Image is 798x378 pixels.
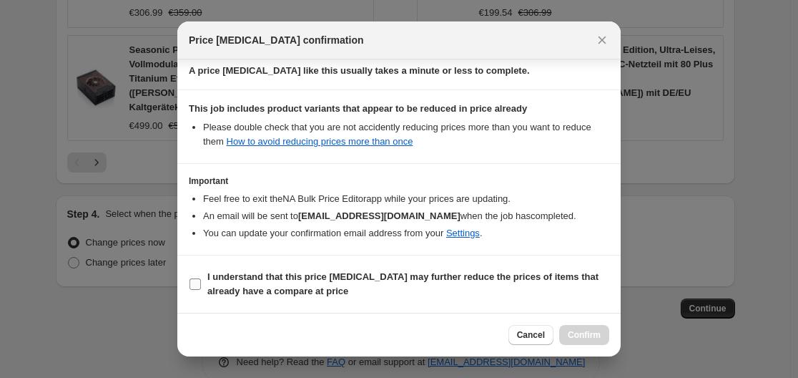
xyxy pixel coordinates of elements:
[203,120,609,149] li: Please double check that you are not accidently reducing prices more than you want to reduce them
[508,325,553,345] button: Cancel
[446,228,480,238] a: Settings
[203,209,609,223] li: An email will be sent to when the job has completed .
[298,210,460,221] b: [EMAIL_ADDRESS][DOMAIN_NAME]
[203,192,609,206] li: Feel free to exit the NA Bulk Price Editor app while your prices are updating.
[189,175,609,187] h3: Important
[207,271,598,296] b: I understand that this price [MEDICAL_DATA] may further reduce the prices of items that already h...
[203,226,609,241] li: You can update your confirmation email address from your .
[592,30,612,50] button: Close
[189,65,530,76] b: A price [MEDICAL_DATA] like this usually takes a minute or less to complete.
[227,136,413,147] a: How to avoid reducing prices more than once
[517,329,545,341] span: Cancel
[189,33,364,47] span: Price [MEDICAL_DATA] confirmation
[189,103,527,114] b: This job includes product variants that appear to be reduced in price already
